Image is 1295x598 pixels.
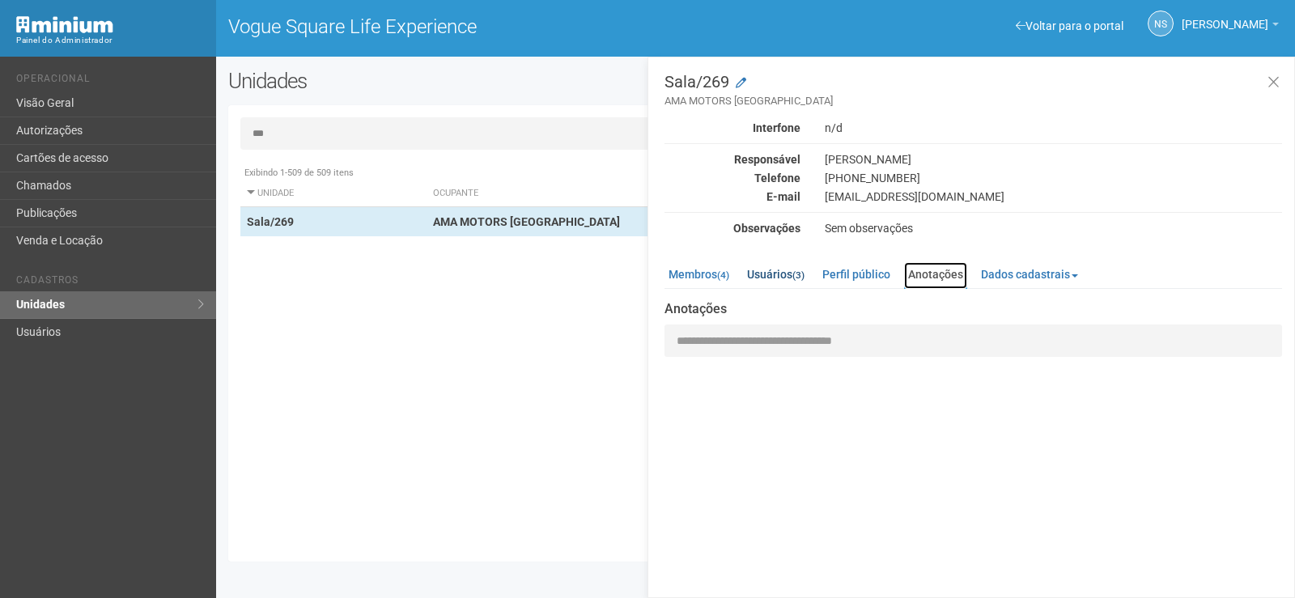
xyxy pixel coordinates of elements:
[427,180,834,207] th: Ocupante: activate to sort column ascending
[652,189,813,204] div: E-mail
[16,73,204,90] li: Operacional
[16,33,204,48] div: Painel do Administrador
[1182,2,1268,31] span: Nicolle Silva
[813,171,1294,185] div: [PHONE_NUMBER]
[433,215,620,228] strong: AMA MOTORS [GEOGRAPHIC_DATA]
[1016,19,1123,32] a: Voltar para o portal
[977,262,1082,286] a: Dados cadastrais
[664,94,1282,108] small: AMA MOTORS [GEOGRAPHIC_DATA]
[664,302,1282,316] strong: Anotações
[16,274,204,291] li: Cadastros
[652,121,813,135] div: Interfone
[1182,20,1279,33] a: [PERSON_NAME]
[228,16,744,37] h1: Vogue Square Life Experience
[813,121,1294,135] div: n/d
[664,74,1282,108] h3: Sala/269
[652,221,813,235] div: Observações
[717,269,729,281] small: (4)
[792,269,805,281] small: (3)
[813,152,1294,167] div: [PERSON_NAME]
[813,221,1294,235] div: Sem observações
[652,171,813,185] div: Telefone
[904,262,967,289] a: Anotações
[818,262,894,286] a: Perfil público
[247,215,294,228] strong: Sala/269
[813,189,1294,204] div: [EMAIL_ADDRESS][DOMAIN_NAME]
[1148,11,1174,36] a: NS
[664,262,733,286] a: Membros(4)
[736,75,746,91] a: Modificar a unidade
[743,262,809,286] a: Usuários(3)
[240,166,1271,180] div: Exibindo 1-509 de 509 itens
[240,180,427,207] th: Unidade: activate to sort column ascending
[652,152,813,167] div: Responsável
[16,16,113,33] img: Minium
[228,69,654,93] h2: Unidades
